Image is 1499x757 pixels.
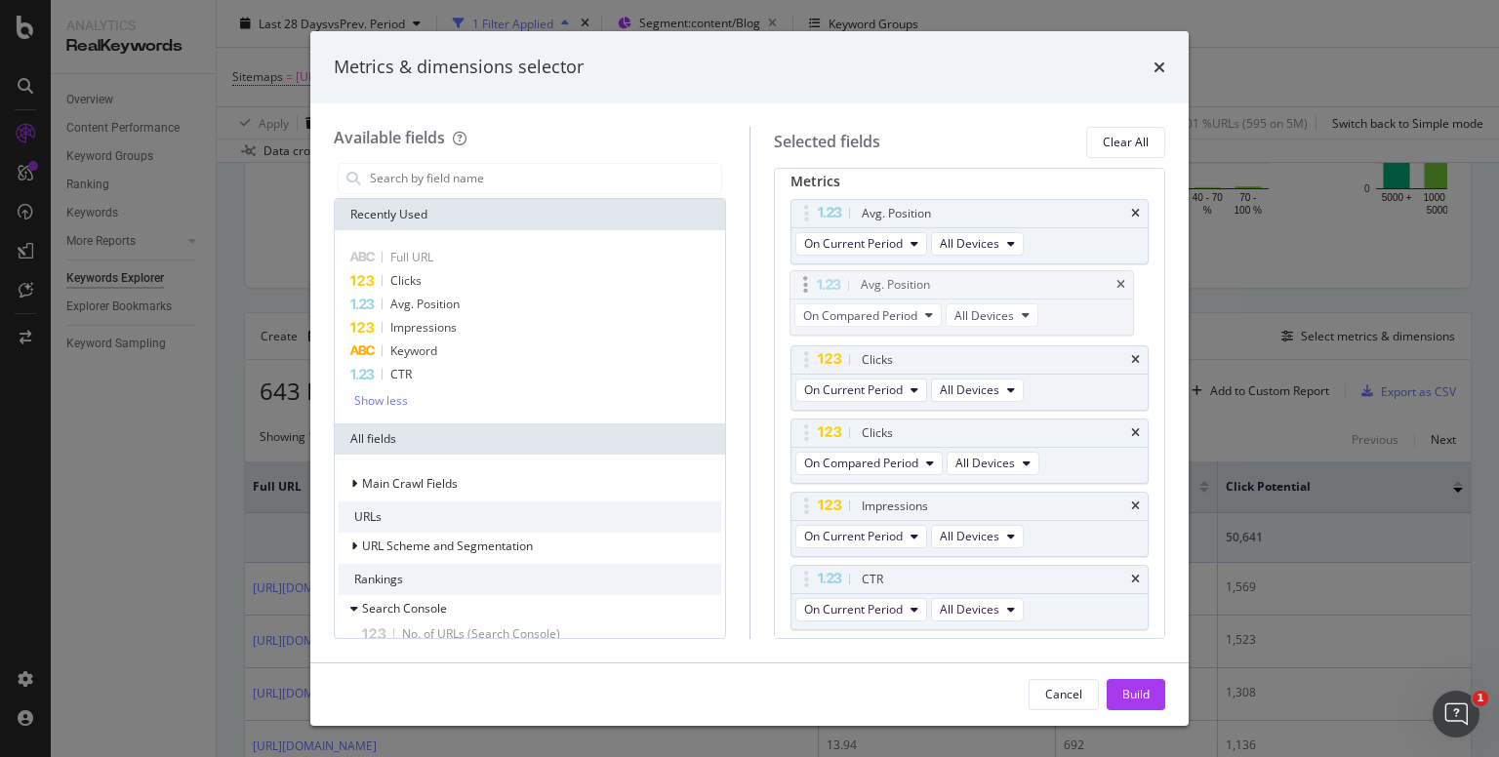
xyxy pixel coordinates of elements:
[940,528,999,544] span: All Devices
[790,199,1150,264] div: Avg. PositiontimesOn Current PeriodAll Devices
[1122,686,1150,702] div: Build
[1131,500,1140,512] div: times
[790,172,1150,199] div: Metrics
[804,235,903,252] span: On Current Period
[862,497,928,516] div: Impressions
[862,204,931,223] div: Avg. Position
[368,164,721,193] input: Search by field name
[795,452,943,475] button: On Compared Period
[362,600,447,617] span: Search Console
[790,345,1150,411] div: ClickstimesOn Current PeriodAll Devices
[390,366,412,382] span: CTR
[390,342,437,359] span: Keyword
[795,525,927,548] button: On Current Period
[795,378,927,402] button: On Current Period
[390,319,457,336] span: Impressions
[940,601,999,618] span: All Devices
[861,275,930,295] div: Avg. Position
[1131,208,1140,219] div: times
[931,232,1024,256] button: All Devices
[804,381,903,398] span: On Current Period
[940,235,999,252] span: All Devices
[334,127,445,148] div: Available fields
[1045,686,1082,702] div: Cancel
[795,232,927,256] button: On Current Period
[862,350,893,370] div: Clicks
[790,270,1134,336] div: Avg. PositiontimesOn Compared PeriodAll Devices
[931,525,1024,548] button: All Devices
[954,307,1014,324] span: All Devices
[362,475,458,492] span: Main Crawl Fields
[402,625,560,642] span: No. of URLs (Search Console)
[795,598,927,621] button: On Current Period
[790,418,1150,484] div: ClickstimesOn Compared PeriodAll Devices
[804,455,918,471] span: On Compared Period
[1086,127,1165,158] button: Clear All
[1473,691,1488,706] span: 1
[339,501,721,533] div: URLs
[862,423,893,443] div: Clicks
[862,570,883,589] div: CTR
[774,131,880,153] div: Selected fields
[339,564,721,595] div: Rankings
[390,296,460,312] span: Avg. Position
[1433,691,1479,737] iframe: Intercom live chat
[390,272,422,289] span: Clicks
[362,538,533,554] span: URL Scheme and Segmentation
[1107,679,1165,710] button: Build
[1131,354,1140,366] div: times
[1154,55,1165,80] div: times
[940,381,999,398] span: All Devices
[790,565,1150,630] div: CTRtimesOn Current PeriodAll Devices
[790,492,1150,557] div: ImpressionstimesOn Current PeriodAll Devices
[1029,679,1099,710] button: Cancel
[1103,134,1149,150] div: Clear All
[794,303,942,327] button: On Compared Period
[803,307,917,324] span: On Compared Period
[804,528,903,544] span: On Current Period
[1116,279,1125,291] div: times
[354,394,408,408] div: Show less
[1131,427,1140,439] div: times
[335,199,725,230] div: Recently Used
[947,452,1039,475] button: All Devices
[1131,574,1140,585] div: times
[334,55,584,80] div: Metrics & dimensions selector
[946,303,1038,327] button: All Devices
[931,598,1024,621] button: All Devices
[310,31,1189,726] div: modal
[390,249,433,265] span: Full URL
[804,601,903,618] span: On Current Period
[955,455,1015,471] span: All Devices
[335,423,725,455] div: All fields
[931,378,1024,402] button: All Devices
